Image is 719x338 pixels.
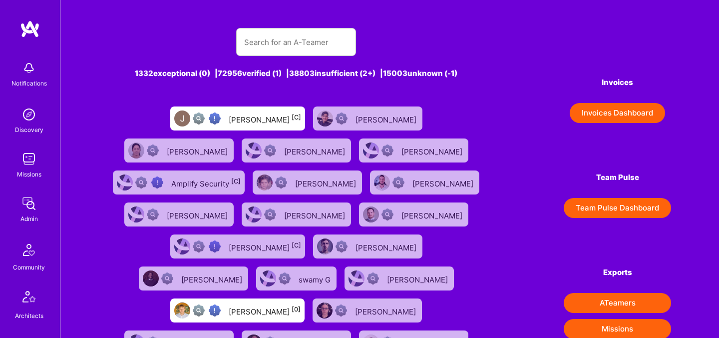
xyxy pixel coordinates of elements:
a: User AvatarNot fully vettedHigh Potential User[PERSON_NAME][0] [166,294,309,326]
img: High Potential User [209,240,221,252]
div: [PERSON_NAME] [229,240,301,253]
img: Community [17,238,41,262]
div: [PERSON_NAME] [284,144,347,157]
img: User Avatar [174,238,190,254]
img: User Avatar [143,270,159,286]
sup: [C] [231,177,241,185]
img: Not fully vetted [193,240,205,252]
img: Not fully vetted [193,304,205,316]
img: User Avatar [317,110,333,126]
a: User AvatarNot Scrubbed[PERSON_NAME] [238,198,355,230]
a: User AvatarNot Scrubbed[PERSON_NAME] [309,102,426,134]
a: User AvatarNot fully vettedHigh Potential User[PERSON_NAME][C] [166,102,309,134]
div: [PERSON_NAME] [284,208,347,221]
div: [PERSON_NAME] [229,304,301,317]
img: User Avatar [349,270,364,286]
button: ATeamers [564,293,671,313]
div: Admin [20,213,38,224]
img: Not Scrubbed [336,112,348,124]
a: User AvatarNot Scrubbed[PERSON_NAME] [355,198,472,230]
div: [PERSON_NAME] [401,144,464,157]
div: Missions [17,169,41,179]
img: Not Scrubbed [264,208,276,220]
div: [PERSON_NAME] [387,272,450,285]
img: User Avatar [260,270,276,286]
a: User AvatarNot Scrubbedswamy G [252,262,341,294]
img: Not Scrubbed [392,176,404,188]
a: User AvatarNot Scrubbed[PERSON_NAME] [238,134,355,166]
img: User Avatar [363,206,379,222]
a: User AvatarNot Scrubbed[PERSON_NAME] [309,294,426,326]
h4: Invoices [564,78,671,87]
img: logo [20,20,40,38]
h4: Team Pulse [564,173,671,182]
a: User AvatarNot Scrubbed[PERSON_NAME] [355,134,472,166]
div: [PERSON_NAME] [181,272,244,285]
input: Search for an A-Teamer [244,29,348,55]
a: User AvatarNot Scrubbed[PERSON_NAME] [341,262,458,294]
img: Not fully vetted [193,112,205,124]
img: User Avatar [246,142,262,158]
img: Not Scrubbed [279,272,291,284]
img: Not Scrubbed [381,144,393,156]
a: User AvatarNot Scrubbed[PERSON_NAME] [120,198,238,230]
img: User Avatar [174,110,190,126]
img: Not Scrubbed [147,144,159,156]
div: Amplify Security [171,176,241,189]
img: High Potential User [151,176,163,188]
img: High Potential User [209,304,221,316]
img: bell [19,58,39,78]
a: User AvatarNot fully vettedHigh Potential UserAmplify Security[C] [109,166,249,198]
img: User Avatar [174,302,190,318]
img: User Avatar [128,142,144,158]
div: 1332 exceptional (0) | 72956 verified (1) | 38803 insufficient (2+) | 15003 unknown (-1) [108,68,484,78]
button: Invoices Dashboard [570,103,665,123]
img: User Avatar [117,174,133,190]
img: User Avatar [257,174,273,190]
div: [PERSON_NAME] [229,112,301,125]
div: [PERSON_NAME] [356,240,418,253]
img: discovery [19,104,39,124]
img: Not Scrubbed [264,144,276,156]
a: User AvatarNot Scrubbed[PERSON_NAME] [135,262,252,294]
a: User AvatarNot Scrubbed[PERSON_NAME] [366,166,483,198]
img: User Avatar [317,238,333,254]
div: [PERSON_NAME] [401,208,464,221]
img: Architects [17,286,41,310]
div: [PERSON_NAME] [355,304,418,317]
div: Community [13,262,45,272]
img: Not Scrubbed [367,272,379,284]
img: High Potential User [209,112,221,124]
h4: Exports [564,268,671,277]
div: [PERSON_NAME] [356,112,418,125]
div: Notifications [11,78,47,88]
img: Not Scrubbed [147,208,159,220]
img: User Avatar [246,206,262,222]
img: User Avatar [128,206,144,222]
button: Team Pulse Dashboard [564,198,671,218]
img: User Avatar [363,142,379,158]
sup: [C] [292,113,301,121]
img: Not Scrubbed [275,176,287,188]
div: [PERSON_NAME] [167,144,230,157]
img: admin teamwork [19,193,39,213]
sup: [C] [292,241,301,249]
div: [PERSON_NAME] [167,208,230,221]
img: Not fully vetted [135,176,147,188]
img: Not Scrubbed [335,304,347,316]
sup: [0] [292,305,301,313]
a: User AvatarNot Scrubbed[PERSON_NAME] [309,230,426,262]
img: User Avatar [317,302,333,318]
div: Architects [15,310,43,321]
div: [PERSON_NAME] [295,176,358,189]
div: swamy G [299,272,333,285]
img: teamwork [19,149,39,169]
a: User AvatarNot fully vettedHigh Potential User[PERSON_NAME][C] [166,230,309,262]
a: User AvatarNot Scrubbed[PERSON_NAME] [249,166,366,198]
div: [PERSON_NAME] [412,176,475,189]
img: Not Scrubbed [381,208,393,220]
a: User AvatarNot Scrubbed[PERSON_NAME] [120,134,238,166]
a: Invoices Dashboard [564,103,671,123]
img: Not Scrubbed [161,272,173,284]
